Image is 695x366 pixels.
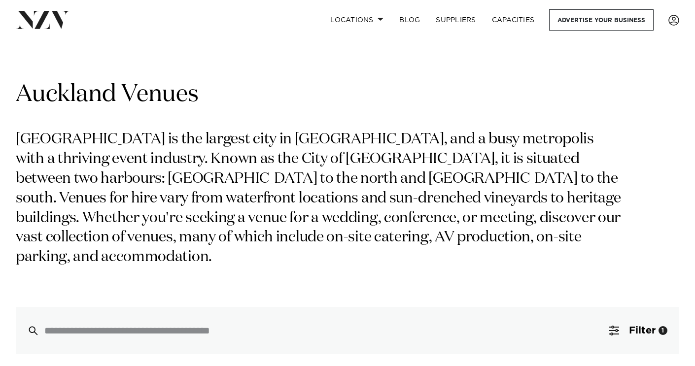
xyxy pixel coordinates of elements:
[322,9,391,31] a: Locations
[16,79,679,110] h1: Auckland Venues
[549,9,654,31] a: Advertise your business
[629,326,656,335] span: Filter
[484,9,543,31] a: Capacities
[16,130,625,267] p: [GEOGRAPHIC_DATA] is the largest city in [GEOGRAPHIC_DATA], and a busy metropolis with a thriving...
[597,307,679,354] button: Filter1
[391,9,428,31] a: BLOG
[16,11,69,29] img: nzv-logo.png
[428,9,484,31] a: SUPPLIERS
[659,326,667,335] div: 1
